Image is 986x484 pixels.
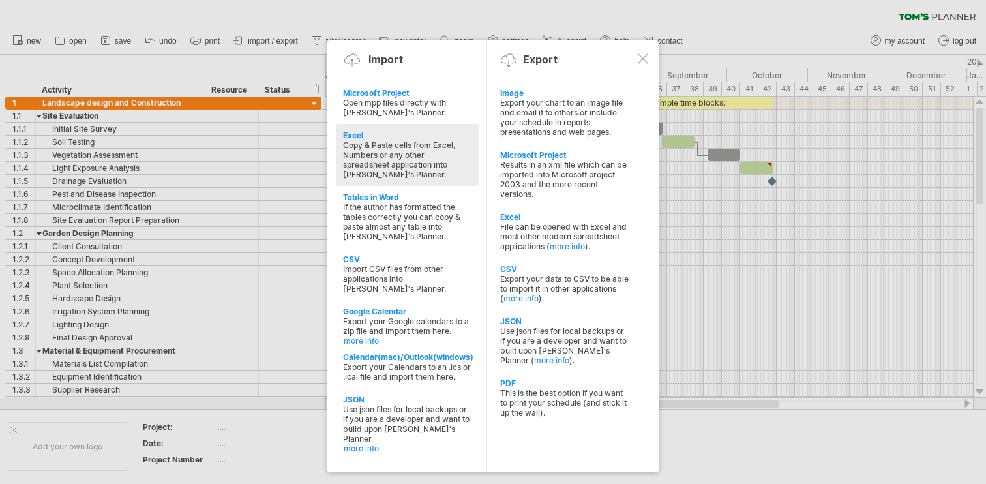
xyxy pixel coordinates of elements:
div: Import [368,53,403,66]
div: Export your data to CSV to be able to import it in other applications ( ). [500,274,629,303]
div: CSV [500,264,629,274]
a: more info [344,336,473,346]
div: Microsoft Project [500,150,629,160]
div: Export your chart to an image file and email it to others or include your schedule in reports, pr... [500,98,629,137]
div: Use json files for local backups or if you are a developer and want to built upon [PERSON_NAME]'s... [500,326,629,365]
div: Results in an xml file which can be imported into Microsoft project 2003 and the more recent vers... [500,160,629,199]
div: This is the best option if you want to print your schedule (and stick it up the wall). [500,388,629,417]
div: File can be opened with Excel and most other modern spreadsheet applications ( ). [500,222,629,251]
div: Export [523,53,558,66]
a: more info [344,444,473,453]
div: Copy & Paste cells from Excel, Numbers or any other spreadsheet application into [PERSON_NAME]'s ... [343,140,472,179]
div: Image [500,88,629,98]
a: more info [534,355,569,365]
div: Tables in Word [343,192,472,202]
div: PDF [500,378,629,388]
div: Excel [343,130,472,140]
a: more info [503,294,539,303]
div: Excel [500,212,629,222]
div: JSON [500,316,629,326]
a: more info [550,241,585,251]
div: If the author has formatted the tables correctly you can copy & paste almost any table into [PERS... [343,202,472,241]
